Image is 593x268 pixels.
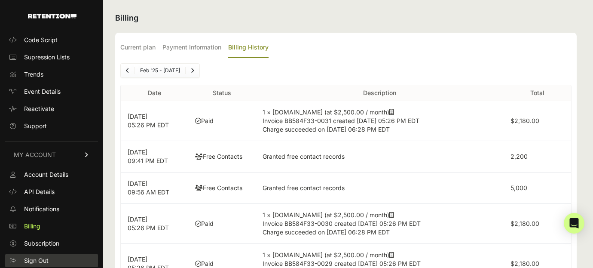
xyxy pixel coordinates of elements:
[188,101,256,141] td: Paid
[188,204,256,244] td: Paid
[256,204,503,244] td: 1 × [DOMAIN_NAME] (at $2,500.00 / month)
[24,239,59,248] span: Subscription
[120,38,156,58] label: Current plan
[24,87,61,96] span: Event Details
[263,228,390,236] span: Charge succeeded on [DATE] 06:28 PM EDT
[5,185,98,199] a: API Details
[162,38,221,58] label: Payment Information
[256,85,503,101] th: Description
[564,213,584,234] div: Open Intercom Messenger
[5,237,98,250] a: Subscription
[24,205,59,213] span: Notifications
[24,170,68,179] span: Account Details
[121,64,134,77] a: Previous
[121,85,188,101] th: Date
[186,64,199,77] a: Next
[24,188,55,196] span: API Details
[256,141,503,173] td: Granted free contact records
[263,126,390,133] span: Charge succeeded on [DATE] 06:28 PM EDT
[188,173,256,204] td: Free Contacts
[5,119,98,133] a: Support
[510,184,527,191] label: 5,000
[128,112,181,129] p: [DATE] 05:26 PM EDT
[24,122,47,130] span: Support
[24,105,54,113] span: Reactivate
[5,68,98,81] a: Trends
[128,215,181,232] p: [DATE] 05:26 PM EDT
[263,220,421,227] span: Invoice BB584F33-0030 created [DATE] 05:26 PM EDT
[134,67,185,74] li: Feb '25 - [DATE]
[188,141,256,173] td: Free Contacts
[510,260,539,267] label: $2,180.00
[5,102,98,116] a: Reactivate
[5,85,98,99] a: Event Details
[510,153,528,160] label: 2,200
[5,254,98,268] a: Sign Out
[263,260,421,267] span: Invoice BB584F33-0029 created [DATE] 05:26 PM EDT
[28,14,76,18] img: Retention.com
[128,148,181,165] p: [DATE] 09:41 PM EDT
[24,53,70,62] span: Supression Lists
[256,173,503,204] td: Granted free contact records
[510,220,539,227] label: $2,180.00
[510,117,539,124] label: $2,180.00
[228,38,269,58] label: Billing History
[24,256,49,265] span: Sign Out
[14,151,56,159] span: MY ACCOUNT
[5,33,98,47] a: Code Script
[128,179,181,197] p: [DATE] 09:56 AM EDT
[5,202,98,216] a: Notifications
[5,50,98,64] a: Supression Lists
[188,85,256,101] th: Status
[504,85,571,101] th: Total
[24,70,43,79] span: Trends
[5,142,98,168] a: MY ACCOUNT
[263,117,419,124] span: Invoice BB584F33-0031 created [DATE] 05:26 PM EDT
[256,101,503,141] td: 1 × [DOMAIN_NAME] (at $2,500.00 / month)
[24,222,40,231] span: Billing
[5,219,98,233] a: Billing
[115,12,577,24] h2: Billing
[5,168,98,182] a: Account Details
[24,36,58,44] span: Code Script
